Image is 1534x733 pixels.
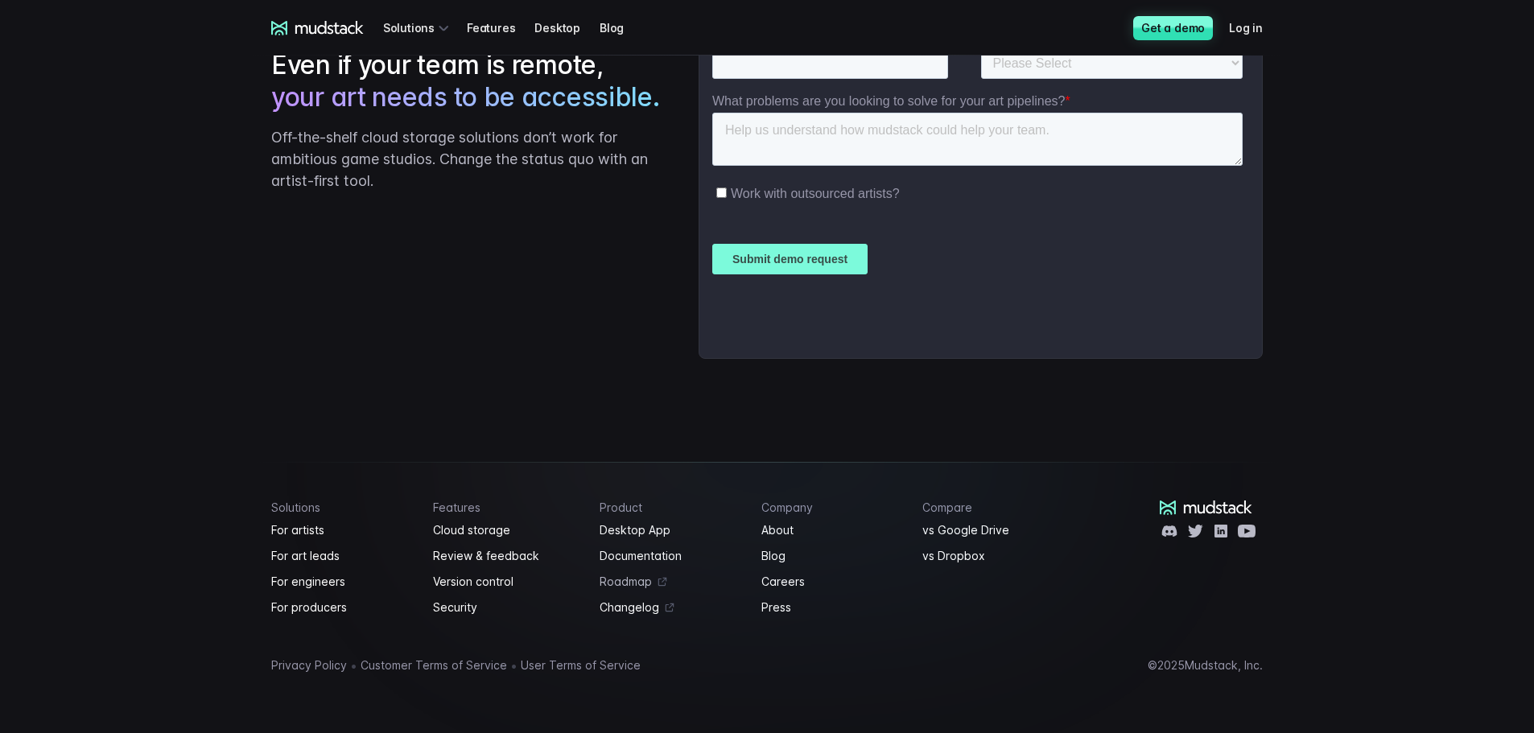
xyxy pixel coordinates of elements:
[271,598,414,617] a: For producers
[271,500,414,514] h4: Solutions
[361,656,507,675] a: Customer Terms of Service
[600,13,643,43] a: Blog
[1229,13,1282,43] a: Log in
[1133,16,1213,40] a: Get a demo
[761,546,904,566] a: Blog
[761,521,904,540] a: About
[433,598,581,617] a: Security
[521,656,641,675] a: User Terms of Service
[600,598,742,617] a: Changelog
[271,49,666,113] h2: Even if your team is remote,
[271,656,347,675] a: Privacy Policy
[433,521,581,540] a: Cloud storage
[600,500,742,514] h4: Product
[1160,500,1252,515] a: mudstack logo
[433,500,581,514] h4: Features
[271,572,414,591] a: For engineers
[761,572,904,591] a: Careers
[761,500,904,514] h4: Company
[510,657,518,673] span: •
[271,21,364,35] a: mudstack logo
[600,521,742,540] a: Desktop App
[271,546,414,566] a: For art leads
[534,13,600,43] a: Desktop
[1148,659,1263,672] div: © 2025 Mudstack, Inc.
[600,572,742,591] a: Roadmap
[433,546,581,566] a: Review & feedback
[761,598,904,617] a: Press
[467,13,534,43] a: Features
[922,500,1065,514] h4: Compare
[271,81,659,113] span: your art needs to be accessible.
[922,521,1065,540] a: vs Google Drive
[350,657,357,673] span: •
[271,126,666,191] p: Off-the-shelf cloud storage solutions don’t work for ambitious game studios. Change the status qu...
[600,546,742,566] a: Documentation
[433,572,581,591] a: Version control
[271,521,414,540] a: For artists
[383,13,454,43] div: Solutions
[922,546,1065,566] a: vs Dropbox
